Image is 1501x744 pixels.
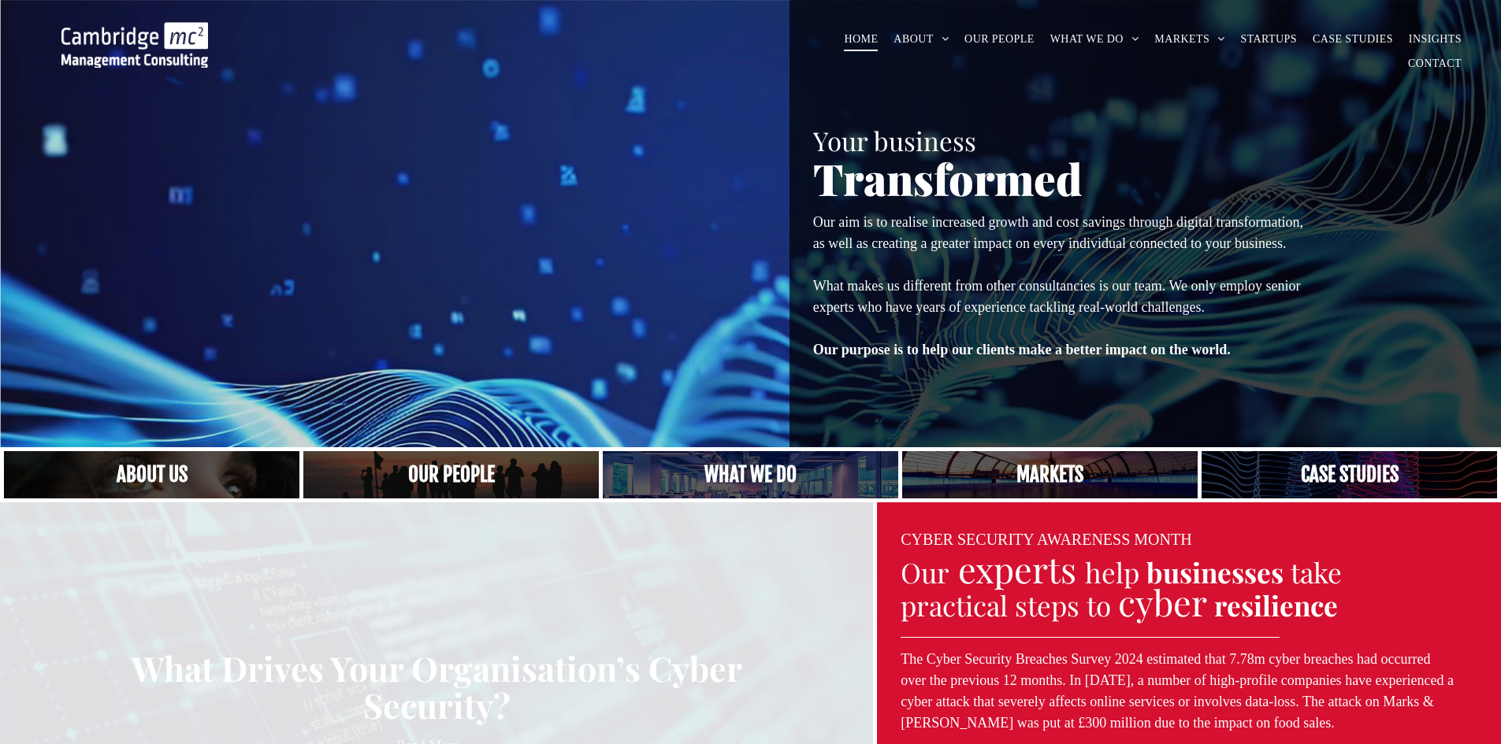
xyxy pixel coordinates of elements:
[61,22,208,68] img: Go to Homepage
[813,214,1303,251] span: Our aim is to realise increased growth and cost savings through digital transformation, as well a...
[1118,578,1207,625] span: cyber
[12,650,861,724] a: What Drives Your Organisation’s Cyber Security?
[958,545,1076,592] span: experts
[1214,587,1338,624] strong: resilience
[886,27,957,51] a: ABOUT
[4,451,299,498] a: Close up of woman's face, centered on her eyes
[813,278,1301,315] span: What makes us different from other consultancies is our team. We only employ senior experts who h...
[1305,27,1401,51] a: CASE STUDIES
[836,27,886,51] a: HOME
[1085,553,1139,590] span: help
[603,451,898,498] a: A yoga teacher lifting his whole body off the ground in the peacock pose
[1146,27,1232,51] a: MARKETS
[901,651,1454,731] span: The Cyber Security Breaches Survey 2024 estimated that 7.78m cyber breaches had occurred over the...
[813,342,1231,357] strong: Our purpose is to help our clients make a better impact on the world.
[1400,51,1469,76] a: CONTACT
[901,553,1342,624] span: take practical steps to
[1401,27,1469,51] a: INSIGHTS
[901,531,1191,548] font: CYBER SECURITY AWARENESS MONTH
[813,123,976,157] span: Your business
[1146,553,1284,590] strong: businesses
[813,149,1083,207] span: Transformed
[1042,27,1147,51] a: WHAT WE DO
[957,27,1042,51] a: OUR PEOPLE
[901,553,949,590] span: Our
[303,451,599,498] a: A crowd in silhouette at sunset, on a rise or lookout point
[1233,27,1305,51] a: STARTUPS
